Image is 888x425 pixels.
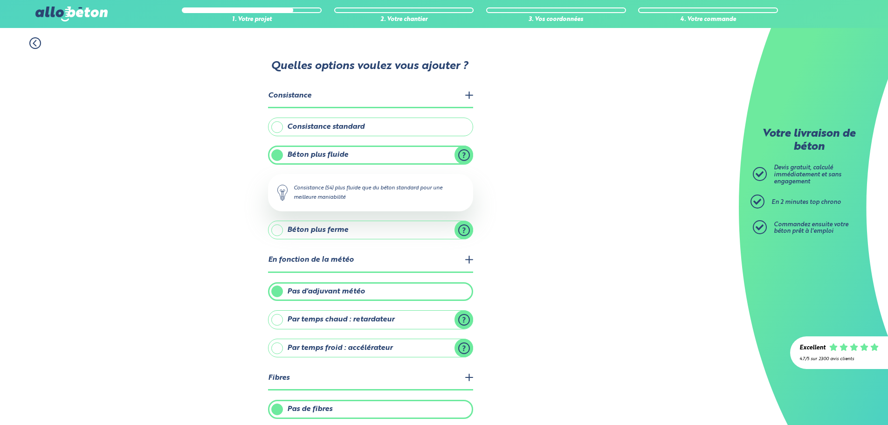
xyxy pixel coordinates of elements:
[267,60,472,73] p: Quelles options voulez vous ajouter ?
[268,367,473,390] legend: Fibres
[35,7,107,21] img: allobéton
[268,221,473,239] label: Béton plus ferme
[182,16,322,23] div: 1. Votre projet
[268,174,473,211] div: Consistance (S4) plus fluide que du béton standard pour une meilleure maniabilité
[638,16,778,23] div: 4. Votre commande
[268,310,473,329] label: Par temps chaud : retardateur
[268,339,473,357] label: Par temps froid : accélérateur
[268,400,473,418] label: Pas de fibres
[334,16,474,23] div: 2. Votre chantier
[486,16,626,23] div: 3. Vos coordonnées
[268,282,473,301] label: Pas d'adjuvant météo
[805,389,878,415] iframe: Help widget launcher
[268,146,473,164] label: Béton plus fluide
[268,118,473,136] label: Consistance standard
[268,84,473,108] legend: Consistance
[268,249,473,272] legend: En fonction de la météo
